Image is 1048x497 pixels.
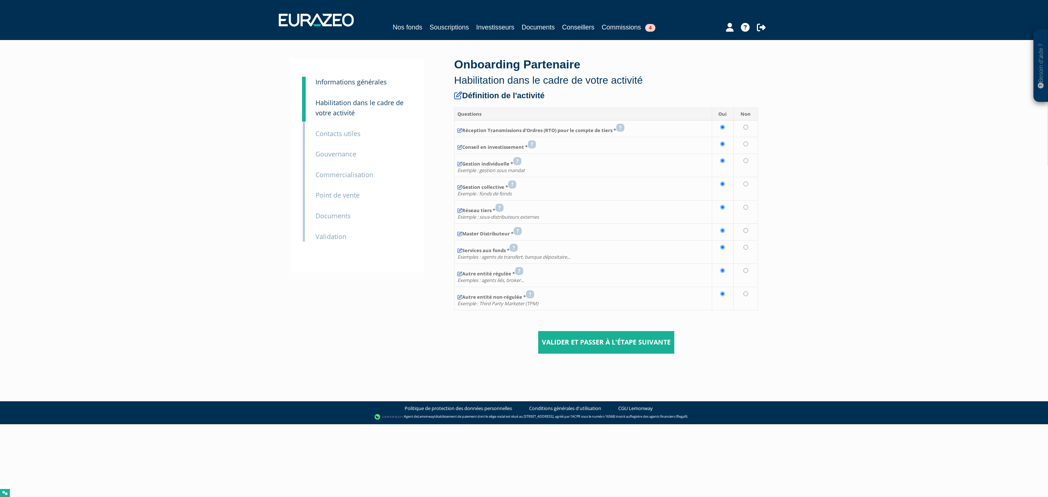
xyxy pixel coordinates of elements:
th: Services aux fonds * [454,240,712,263]
a: Registre des agents financiers (Regafi) [630,414,687,419]
a: Lemonway [418,414,434,419]
a: Souscriptions [429,22,469,32]
small: Validation [315,232,346,241]
th: Gestion collective * [454,177,712,200]
a: Conseillers [562,22,595,32]
th: Conseil en investissement * [454,137,712,154]
img: logo-lemonway.png [374,413,402,421]
th: Réception Transmissions d'Ordres (RTO) pour le compte de tiers * [454,120,712,137]
h4: Définition de l'activité [454,91,758,100]
small: Habilitation dans le cadre de votre activité [315,98,404,118]
small: Point de vente [315,191,360,199]
small: Commercialisation [315,170,373,179]
div: Onboarding Partenaire [454,56,758,88]
a: Investisseurs [476,22,514,32]
em: Exemple : fonds de fonds [457,190,512,197]
em: Exemples : agents de transfert, banque dépositaire... [457,254,570,260]
a: Documents [522,22,555,32]
th: Autre entité non‐régulée * [454,287,712,310]
a: Nos fonds [393,22,422,32]
p: Besoin d'aide ? [1037,33,1045,99]
div: - Agent de (établissement de paiement dont le siège social est situé au [STREET_ADDRESS], agréé p... [7,413,1041,421]
p: Habilitation dans le cadre de votre activité [454,73,758,88]
small: Documents [315,211,351,220]
th: Réseau tiers * [454,200,712,223]
em: Exemples : agents liés, broker... [457,277,524,283]
em: Exemple : gestion sous mandat [457,167,525,174]
th: Non [734,107,758,120]
a: Conditions générales d'utilisation [529,405,601,412]
a: Commissions4 [602,22,655,32]
a: 4 [302,88,306,122]
input: Valider et passer à l'étape suivante [538,331,674,354]
small: Gouvernance [315,150,356,158]
small: Contacts utiles [315,129,361,138]
th: Autre entité régulée * [454,263,712,287]
th: Master Distributeur * [454,223,712,240]
em: Exemple : sous‐distributeurs externes [457,214,539,220]
em: Exemple : Third Party Marketer (TPM) [457,300,538,307]
a: CGU Lemonway [618,405,653,412]
span: 4 [645,24,655,32]
small: Informations générales [315,77,387,86]
th: Questions [454,107,712,120]
th: Oui [712,107,733,120]
img: 1732889491-logotype_eurazeo_blanc_rvb.png [279,13,354,27]
a: Politique de protection des données personnelles [405,405,512,412]
a: 3 [302,77,306,91]
th: Gestion individuelle * [454,154,712,177]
